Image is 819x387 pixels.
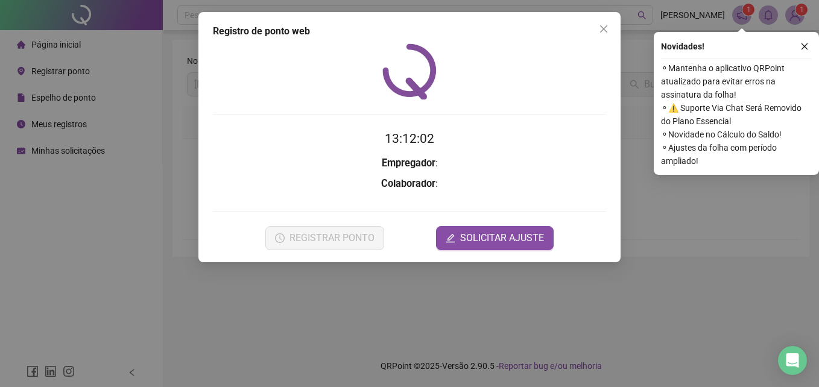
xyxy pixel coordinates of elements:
[661,61,812,101] span: ⚬ Mantenha o aplicativo QRPoint atualizado para evitar erros na assinatura da folha!
[460,231,544,245] span: SOLICITAR AJUSTE
[382,43,437,99] img: QRPoint
[213,156,606,171] h3: :
[446,233,455,243] span: edit
[213,24,606,39] div: Registro de ponto web
[661,141,812,168] span: ⚬ Ajustes da folha com período ampliado!
[778,346,807,375] div: Open Intercom Messenger
[436,226,554,250] button: editSOLICITAR AJUSTE
[661,101,812,128] span: ⚬ ⚠️ Suporte Via Chat Será Removido do Plano Essencial
[213,176,606,192] h3: :
[385,131,434,146] time: 13:12:02
[382,157,435,169] strong: Empregador
[661,40,704,53] span: Novidades !
[381,178,435,189] strong: Colaborador
[594,19,613,39] button: Close
[265,226,384,250] button: REGISTRAR PONTO
[661,128,812,141] span: ⚬ Novidade no Cálculo do Saldo!
[800,42,809,51] span: close
[599,24,609,34] span: close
